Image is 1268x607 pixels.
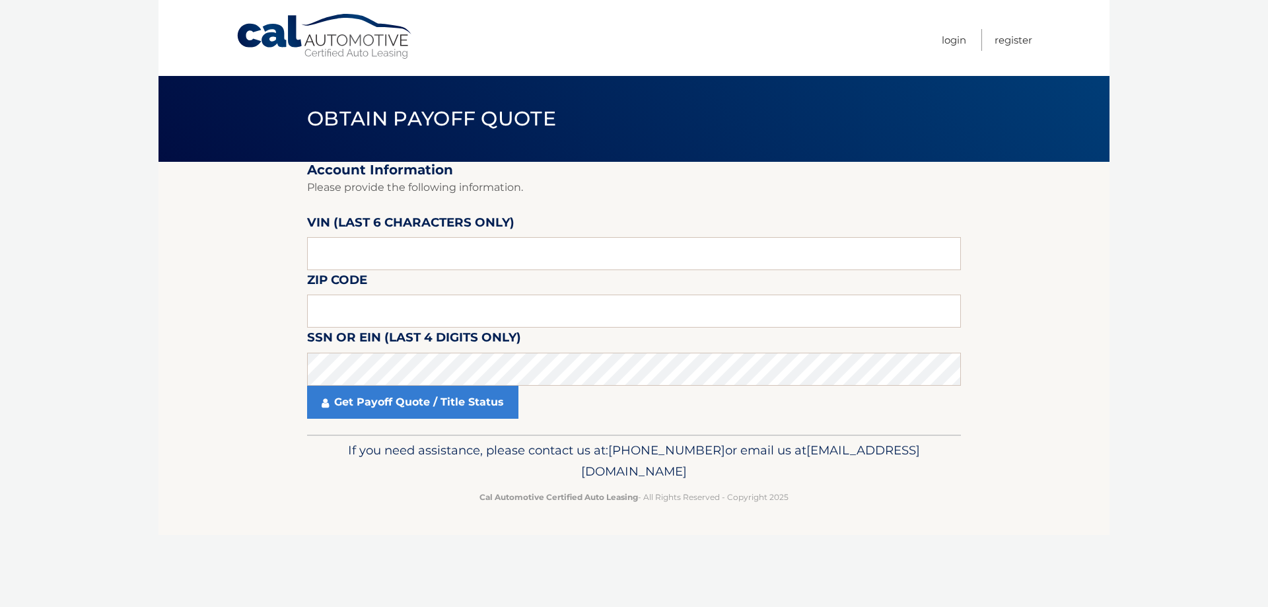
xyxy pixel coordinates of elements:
span: [PHONE_NUMBER] [608,443,725,458]
span: Obtain Payoff Quote [307,106,556,131]
a: Get Payoff Quote / Title Status [307,386,518,419]
h2: Account Information [307,162,961,178]
label: SSN or EIN (last 4 digits only) [307,328,521,352]
label: Zip Code [307,270,367,295]
a: Cal Automotive [236,13,414,60]
strong: Cal Automotive Certified Auto Leasing [479,492,638,502]
a: Login [942,29,966,51]
p: If you need assistance, please contact us at: or email us at [316,440,952,482]
a: Register [995,29,1032,51]
label: VIN (last 6 characters only) [307,213,514,237]
p: - All Rights Reserved - Copyright 2025 [316,490,952,504]
p: Please provide the following information. [307,178,961,197]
